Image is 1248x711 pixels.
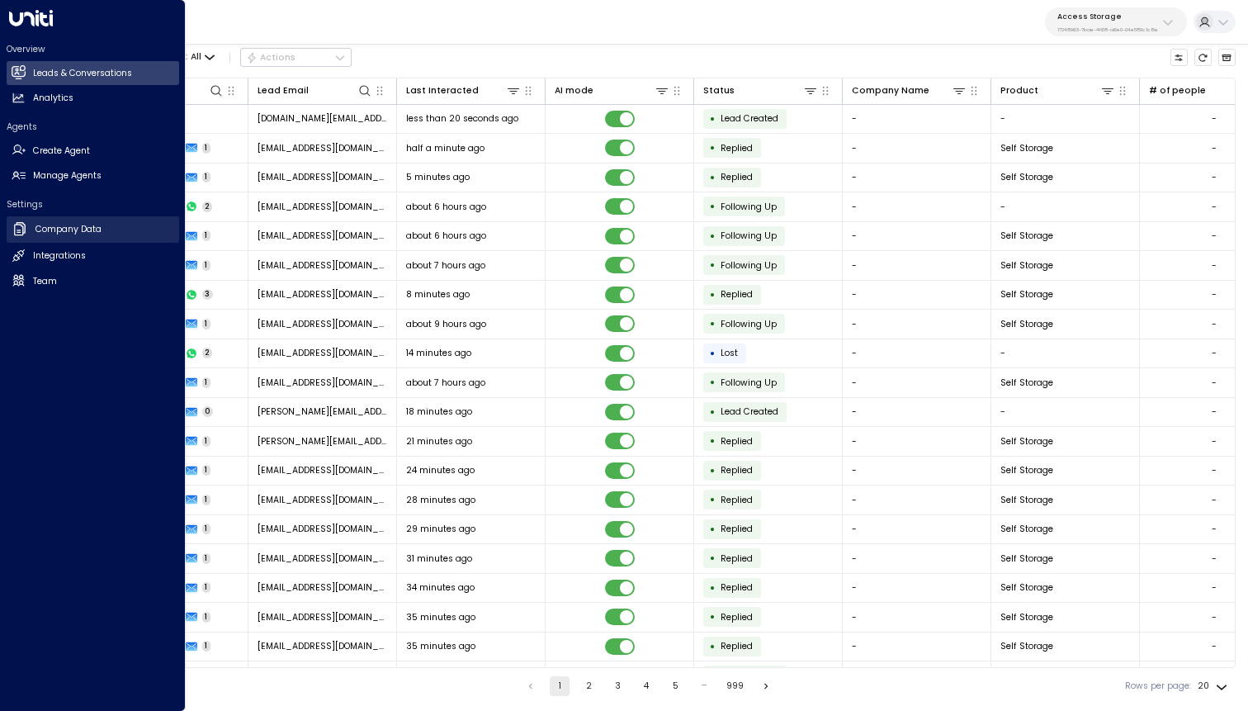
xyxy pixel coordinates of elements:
[991,661,1140,690] td: -
[1212,142,1217,154] div: -
[721,230,777,242] span: Following Up
[240,48,352,68] button: Actions
[258,523,388,535] span: me@deansanders.co.uk
[721,581,753,594] span: Replied
[1000,83,1116,98] div: Product
[756,676,776,696] button: Go to next page
[710,636,716,657] div: •
[843,164,991,192] td: -
[991,105,1140,134] td: -
[202,348,213,358] span: 2
[721,142,753,154] span: Replied
[406,112,518,125] span: less than 20 seconds ago
[991,398,1140,427] td: -
[1000,435,1053,448] span: Self Storage
[703,83,819,98] div: Status
[1000,581,1053,594] span: Self Storage
[7,269,179,293] a: Team
[721,523,753,535] span: Replied
[721,464,753,476] span: Replied
[406,83,479,98] div: Last Interacted
[258,83,373,98] div: Lead Email
[1194,49,1213,67] span: Refresh
[202,465,211,476] span: 1
[710,665,716,686] div: •
[202,143,211,154] span: 1
[406,611,475,623] span: 35 minutes ago
[1212,201,1217,213] div: -
[710,460,716,481] div: •
[1212,640,1217,652] div: -
[721,259,777,272] span: Following Up
[843,427,991,456] td: -
[258,640,388,652] span: sfloyde99@gmail.com
[721,552,753,565] span: Replied
[1000,318,1053,330] span: Self Storage
[1000,230,1053,242] span: Self Storage
[1212,552,1217,565] div: -
[1212,318,1217,330] div: -
[721,171,753,183] span: Replied
[258,288,388,301] span: Edyta.gurgul2@hotmail.com
[721,112,778,125] span: Lead Created
[258,464,388,476] span: nickparkertutt@gmail.com
[843,339,991,368] td: -
[721,347,738,359] span: Lost
[843,251,991,280] td: -
[258,611,388,623] span: caseypozy@gmail.com
[258,347,388,359] span: twine-mocker-old@duck.com
[1000,377,1053,389] span: Self Storage
[406,288,470,301] span: 8 minutes ago
[1125,680,1191,693] label: Rows per page:
[520,676,777,696] nav: pagination navigation
[406,640,475,652] span: 35 minutes ago
[843,486,991,514] td: -
[991,339,1140,368] td: -
[406,523,475,535] span: 29 minutes ago
[258,201,388,213] span: m_mckenzie953@steellok.co.uk
[710,547,716,569] div: •
[202,172,211,182] span: 1
[1212,112,1217,125] div: -
[202,201,213,212] span: 2
[710,284,716,306] div: •
[258,494,388,506] span: amaadajmal54@gmail.com
[258,83,309,98] div: Lead Email
[852,83,967,98] div: Company Name
[1149,83,1206,98] div: # of people
[1212,611,1217,623] div: -
[7,43,179,55] h2: Overview
[1212,259,1217,272] div: -
[555,83,593,98] div: AI mode
[721,640,753,652] span: Replied
[1212,347,1217,359] div: -
[258,377,388,389] span: twine-mocker-old@duck.com
[406,83,522,98] div: Last Interacted
[710,519,716,540] div: •
[852,83,929,98] div: Company Name
[406,494,475,506] span: 28 minutes ago
[406,405,472,418] span: 18 minutes ago
[1212,494,1217,506] div: -
[7,61,179,85] a: Leads & Conversations
[202,641,211,652] span: 1
[406,171,470,183] span: 5 minutes ago
[1057,26,1158,33] p: 17248963-7bae-4f68-a6e0-04e589c1c15e
[843,192,991,221] td: -
[1000,288,1053,301] span: Self Storage
[843,398,991,427] td: -
[7,121,179,133] h2: Agents
[843,457,991,486] td: -
[202,436,211,447] span: 1
[843,281,991,310] td: -
[843,633,991,661] td: -
[33,169,102,182] h2: Manage Agents
[7,139,179,163] a: Create Agent
[1000,494,1053,506] span: Self Storage
[406,581,475,594] span: 34 minutes ago
[1000,523,1053,535] span: Self Storage
[710,225,716,247] div: •
[1198,676,1231,696] div: 20
[258,552,388,565] span: zoeyy_.x@hotmail.co.uk
[579,676,598,696] button: Go to page 2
